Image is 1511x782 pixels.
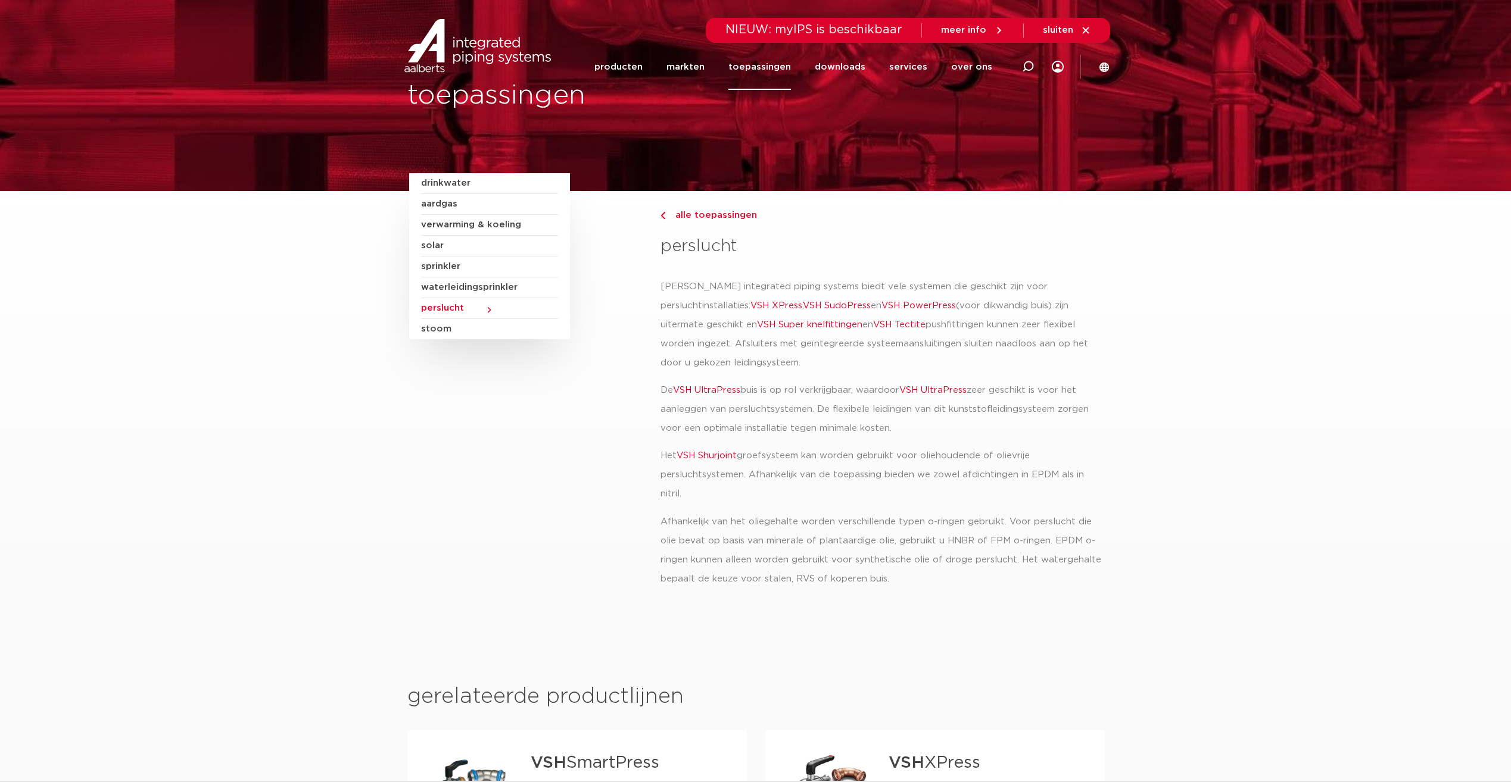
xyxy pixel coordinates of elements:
[594,44,992,90] nav: Menu
[889,755,924,771] strong: VSH
[677,451,737,460] a: VSH Shurjoint
[421,173,558,194] a: drinkwater
[815,44,865,90] a: downloads
[421,236,558,257] a: solar
[757,320,862,329] a: VSH Super knelfittingen
[661,208,1102,223] a: alle toepassingen
[1043,26,1073,35] span: sluiten
[1052,43,1064,90] div: my IPS
[421,319,558,339] a: stoom
[421,215,558,236] a: verwarming & koeling
[661,277,1102,373] p: [PERSON_NAME] integrated piping systems biedt vele systemen die geschikt zijn voor persluchtinsta...
[728,44,791,90] a: toepassingen
[421,257,558,277] a: sprinkler
[1043,25,1091,36] a: sluiten
[668,211,757,220] span: alle toepassingen
[873,320,926,329] a: VSH Tectite
[673,386,740,395] a: VSH UltraPress
[661,381,1102,438] p: De buis is op rol verkrijgbaar, waardoor zeer geschikt is voor het aanleggen van persluchtsysteme...
[407,77,750,115] h1: toepassingen
[941,25,1004,36] a: meer info
[899,386,967,395] a: VSH UltraPress
[725,24,902,36] span: NIEUW: myIPS is beschikbaar
[531,755,566,771] strong: VSH
[531,755,659,771] a: VSHSmartPress
[421,277,558,298] a: waterleidingsprinkler
[941,26,986,35] span: meer info
[661,234,1102,258] h3: perslucht
[666,44,705,90] a: markten
[594,44,643,90] a: producten
[881,301,956,310] a: VSH PowerPress
[951,44,992,90] a: over ons
[661,446,1102,503] p: Het groefsysteem kan worden gebruikt voor oliehoudende of olievrije persluchtsystemen. Afhankelij...
[661,512,1102,589] p: Afhankelijk van het oliegehalte worden verschillende typen o-ringen gebruikt. Voor perslucht die ...
[407,683,1104,711] h2: gerelateerde productlijnen
[803,301,871,310] a: VSH SudoPress
[750,301,802,310] a: VSH XPress
[421,194,558,215] a: aardgas
[889,44,927,90] a: services
[661,212,665,220] img: chevron-right.svg
[421,298,558,319] a: perslucht
[889,755,980,771] a: VSHXPress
